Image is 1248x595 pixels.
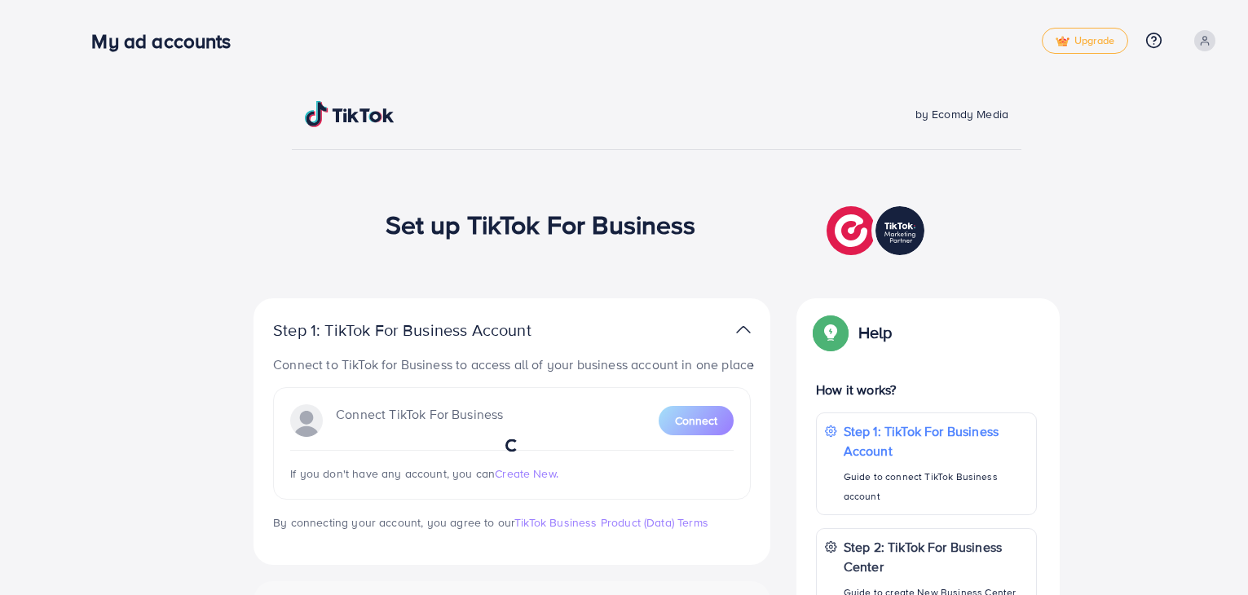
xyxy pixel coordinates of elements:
[273,320,583,340] p: Step 1: TikTok For Business Account
[844,467,1028,506] p: Guide to connect TikTok Business account
[1042,28,1128,54] a: tickUpgrade
[305,101,395,127] img: TikTok
[91,29,244,53] h3: My ad accounts
[816,380,1037,399] p: How it works?
[844,421,1028,461] p: Step 1: TikTok For Business Account
[858,323,893,342] p: Help
[915,106,1008,122] span: by Ecomdy Media
[844,537,1028,576] p: Step 2: TikTok For Business Center
[1056,36,1069,47] img: tick
[736,318,751,342] img: TikTok partner
[816,318,845,347] img: Popup guide
[386,209,696,240] h1: Set up TikTok For Business
[827,202,928,259] img: TikTok partner
[1056,35,1114,47] span: Upgrade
